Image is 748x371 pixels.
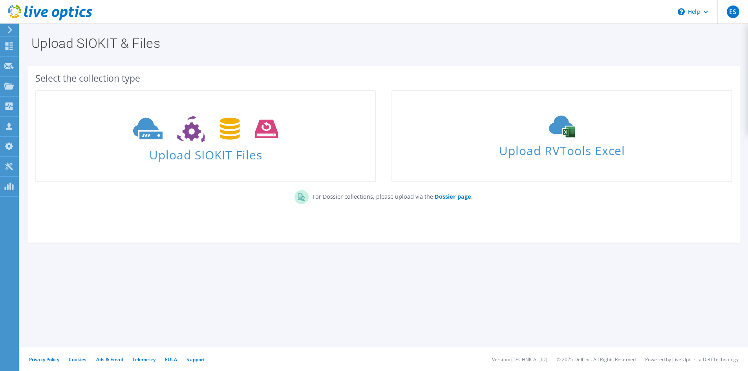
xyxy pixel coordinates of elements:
[35,90,376,182] a: Upload SIOKIT Files
[492,356,547,363] li: Version: [TECHNICAL_ID]
[29,356,59,363] a: Privacy Policy
[96,356,123,363] a: Ads & Email
[435,193,473,200] b: Dossier page.
[132,356,155,363] a: Telemetry
[31,37,732,50] h1: Upload SIOKIT & Files
[557,356,636,363] li: © 2025 Dell Inc. All Rights Reserved
[165,356,177,363] a: EULA
[678,8,685,15] svg: \n
[392,140,731,157] span: Upload RVTools Excel
[309,190,473,201] p: For Dossier collections, please upload via the
[433,193,473,200] a: Dossier page.
[645,356,739,363] li: Powered by Live Optics, a Dell Technology
[187,356,205,363] a: Support
[727,5,739,18] span: ES
[35,74,732,82] div: Select the collection type
[391,90,732,182] a: Upload RVTools Excel
[36,144,375,161] span: Upload SIOKIT Files
[69,356,87,363] a: Cookies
